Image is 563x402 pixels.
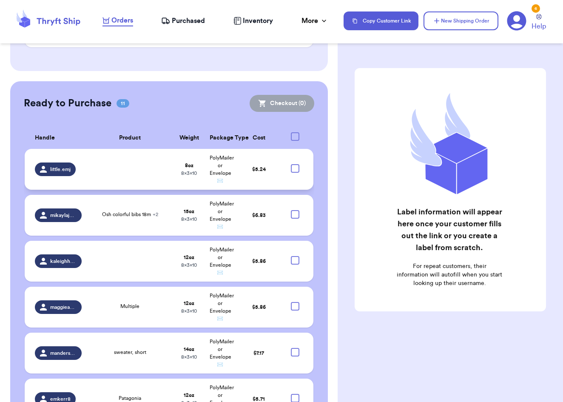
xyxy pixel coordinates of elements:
[210,247,234,275] span: PolyMailer or Envelope ✉️
[397,206,502,254] h2: Label information will appear here once your customer fills out the link or you create a label fr...
[50,304,77,311] span: maggieannma
[181,262,197,268] span: 8 x 3 x 10
[236,127,282,149] th: Cost
[102,15,133,26] a: Orders
[87,127,173,149] th: Product
[532,14,546,31] a: Help
[173,127,205,149] th: Weight
[117,99,129,108] span: 11
[120,304,139,309] span: Multiple
[252,305,266,310] span: $ 5.86
[532,4,540,13] div: 6
[253,396,265,402] span: $ 5.71
[253,351,264,356] span: $ 7.17
[344,11,418,30] button: Copy Customer Link
[252,259,266,264] span: $ 5.86
[181,354,197,359] span: 8 x 3 x 10
[24,97,111,110] h2: Ready to Purchase
[250,95,314,112] button: Checkout (0)
[181,171,197,176] span: 8 x 3 x 10
[153,212,158,217] span: + 2
[210,293,234,321] span: PolyMailer or Envelope ✉️
[181,217,197,222] span: 8 x 3 x 10
[119,396,141,401] span: Patagonia
[184,255,194,260] strong: 12 oz
[252,213,266,218] span: $ 6.83
[50,258,77,265] span: kaleighhross
[205,127,236,149] th: Package Type
[233,16,273,26] a: Inventory
[184,347,194,352] strong: 14 oz
[210,339,234,367] span: PolyMailer or Envelope ✉️
[301,16,328,26] div: More
[185,163,193,168] strong: 8 oz
[111,15,133,26] span: Orders
[184,393,194,398] strong: 12 oz
[50,166,71,173] span: little.emj
[184,209,194,214] strong: 15 oz
[35,134,55,143] span: Handle
[50,350,77,356] span: mandersmithy
[210,201,234,229] span: PolyMailer or Envelope ✉️
[114,350,146,355] span: sweater, short
[50,212,77,219] span: mikaylajean17
[397,262,502,288] p: For repeat customers, their information will autofill when you start looking up their username.
[243,16,273,26] span: Inventory
[172,16,205,26] span: Purchased
[507,11,526,31] a: 6
[210,155,234,183] span: PolyMailer or Envelope ✉️
[181,308,197,314] span: 8 x 3 x 10
[424,11,498,30] button: New Shipping Order
[532,21,546,31] span: Help
[161,16,205,26] a: Purchased
[252,167,266,172] span: $ 5.24
[184,301,194,306] strong: 12 oz
[102,212,158,217] span: Osh colorful bibs 18m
